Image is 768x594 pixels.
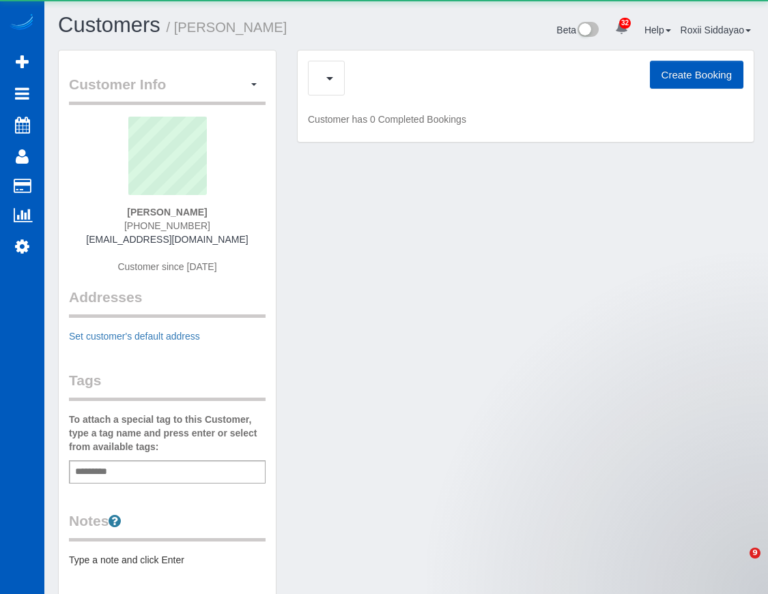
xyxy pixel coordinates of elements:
[308,113,743,126] p: Customer has 0 Completed Bookings
[722,548,754,580] iframe: Intercom live chat
[69,511,266,541] legend: Notes
[750,548,760,559] span: 9
[58,13,160,37] a: Customers
[681,25,751,35] a: Roxii Siddayao
[124,220,210,231] span: [PHONE_NUMBER]
[69,553,266,567] pre: Type a note and click Enter
[644,25,671,35] a: Help
[86,234,248,245] a: [EMAIL_ADDRESS][DOMAIN_NAME]
[556,25,599,35] a: Beta
[117,261,216,272] span: Customer since [DATE]
[69,370,266,401] legend: Tags
[167,20,287,35] small: / [PERSON_NAME]
[69,331,200,342] a: Set customer's default address
[608,14,635,44] a: 32
[8,14,35,33] img: Automaid Logo
[650,61,743,89] button: Create Booking
[576,22,599,40] img: New interface
[127,207,207,218] strong: [PERSON_NAME]
[69,74,266,105] legend: Customer Info
[619,18,631,29] span: 32
[69,413,266,454] label: To attach a special tag to this Customer, type a tag name and press enter or select from availabl...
